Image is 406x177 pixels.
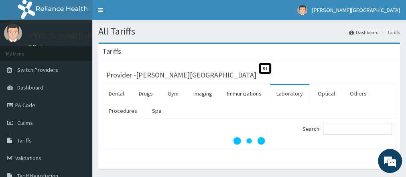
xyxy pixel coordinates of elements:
[259,63,271,74] span: St
[106,71,256,79] h3: Provider - [PERSON_NAME][GEOGRAPHIC_DATA]
[17,137,32,144] span: Tariffs
[302,123,392,135] label: Search:
[312,6,400,14] span: [PERSON_NAME][GEOGRAPHIC_DATA]
[323,123,392,135] input: Search:
[349,29,379,36] a: Dashboard
[17,119,33,126] span: Claims
[102,102,144,119] a: Procedures
[146,102,168,119] a: Spa
[297,5,307,15] img: User Image
[17,84,43,91] span: Dashboard
[98,26,400,37] h1: All Tariffs
[28,44,47,49] a: Online
[221,85,268,102] a: Immunizations
[187,85,219,102] a: Imaging
[380,29,400,36] li: Tariffs
[102,48,121,55] h3: Tariffs
[270,85,309,102] a: Laboratory
[17,66,58,73] span: Switch Providers
[132,85,159,102] a: Drugs
[4,24,22,42] img: User Image
[233,125,265,157] svg: audio-loading
[343,85,373,102] a: Others
[161,85,185,102] a: Gym
[102,85,130,102] a: Dental
[28,33,147,40] p: [PERSON_NAME][GEOGRAPHIC_DATA]
[311,85,341,102] a: Optical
